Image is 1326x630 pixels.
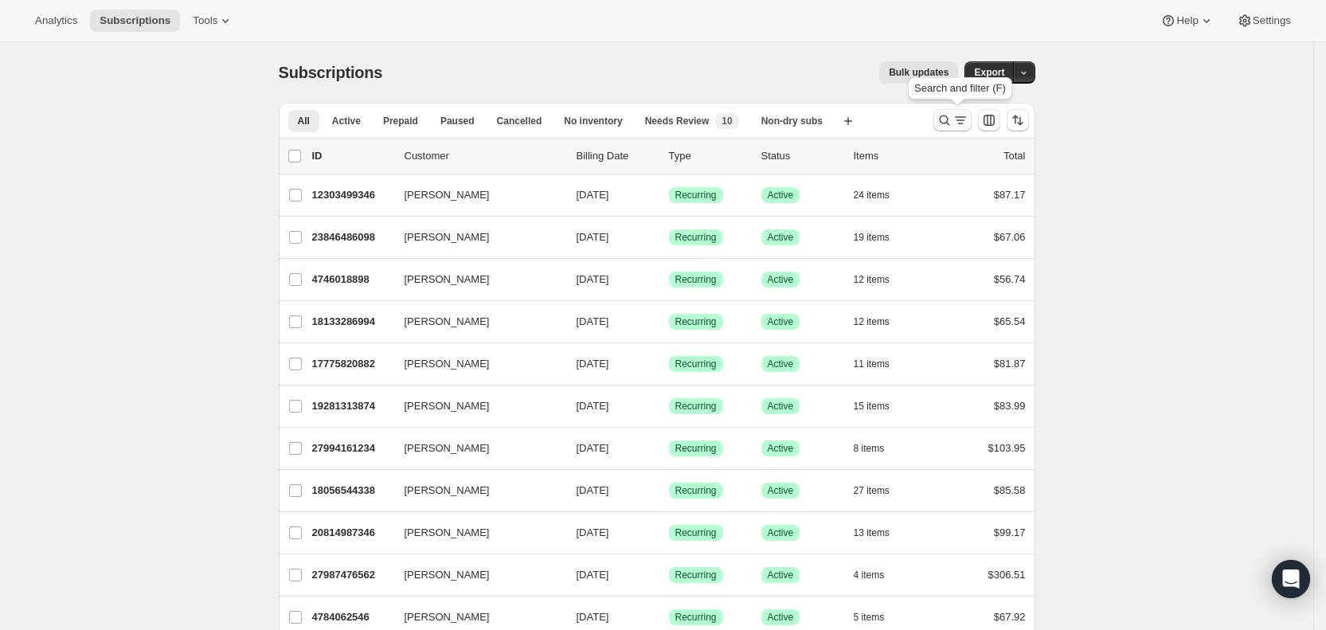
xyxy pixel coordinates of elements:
span: Bulk updates [889,66,949,79]
div: 18056544338[PERSON_NAME][DATE]SuccessRecurringSuccessActive27 items$85.58 [312,479,1026,502]
span: Recurring [675,189,717,202]
span: 8 items [854,442,885,455]
span: [DATE] [577,189,609,201]
span: Subscriptions [100,14,170,27]
p: 20814987346 [312,525,392,541]
span: [PERSON_NAME] [405,398,490,414]
button: 12 items [854,311,907,333]
span: Paused [440,115,475,127]
span: $306.51 [988,569,1026,581]
button: Create new view [835,110,861,132]
span: Recurring [675,442,717,455]
span: [DATE] [577,569,609,581]
span: Active [768,400,794,413]
button: 27 items [854,479,907,502]
span: [PERSON_NAME] [405,567,490,583]
span: Active [768,358,794,370]
div: Open Intercom Messenger [1272,560,1310,598]
div: 4746018898[PERSON_NAME][DATE]SuccessRecurringSuccessActive12 items$56.74 [312,268,1026,291]
span: $65.54 [994,315,1026,327]
span: [PERSON_NAME] [405,229,490,245]
span: 5 items [854,611,885,624]
div: 17775820882[PERSON_NAME][DATE]SuccessRecurringSuccessActive11 items$81.87 [312,353,1026,375]
span: [PERSON_NAME] [405,187,490,203]
div: 27994161234[PERSON_NAME][DATE]SuccessRecurringSuccessActive8 items$103.95 [312,437,1026,460]
span: [DATE] [577,611,609,623]
p: 27987476562 [312,567,392,583]
button: [PERSON_NAME] [395,605,554,630]
button: 19 items [854,226,907,248]
button: [PERSON_NAME] [395,182,554,208]
p: 4784062546 [312,609,392,625]
span: Help [1176,14,1198,27]
span: Settings [1253,14,1291,27]
button: Subscriptions [90,10,180,32]
div: 18133286994[PERSON_NAME][DATE]SuccessRecurringSuccessActive12 items$65.54 [312,311,1026,333]
span: Active [768,569,794,581]
button: 5 items [854,606,902,628]
span: [DATE] [577,231,609,243]
span: 12 items [854,273,890,286]
span: Recurring [675,569,717,581]
span: 4 items [854,569,885,581]
button: 8 items [854,437,902,460]
button: [PERSON_NAME] [395,267,554,292]
button: [PERSON_NAME] [395,309,554,335]
p: 27994161234 [312,440,392,456]
span: [DATE] [577,526,609,538]
div: 23846486098[PERSON_NAME][DATE]SuccessRecurringSuccessActive19 items$67.06 [312,226,1026,248]
span: [PERSON_NAME] [405,525,490,541]
span: Recurring [675,611,717,624]
span: Recurring [675,484,717,497]
button: 11 items [854,353,907,375]
span: Cancelled [497,115,542,127]
button: [PERSON_NAME] [395,520,554,546]
p: Billing Date [577,148,656,164]
p: 4746018898 [312,272,392,288]
span: 27 items [854,484,890,497]
p: Status [761,148,841,164]
span: Active [768,273,794,286]
button: 4 items [854,564,902,586]
span: Recurring [675,273,717,286]
span: 11 items [854,358,890,370]
span: 15 items [854,400,890,413]
span: Needs Review [645,115,710,127]
span: [PERSON_NAME] [405,483,490,499]
span: Active [768,315,794,328]
span: Active [768,526,794,539]
p: Customer [405,148,564,164]
button: Bulk updates [879,61,958,84]
div: Items [854,148,933,164]
p: 23846486098 [312,229,392,245]
button: Export [964,61,1014,84]
span: Active [768,442,794,455]
span: [DATE] [577,315,609,327]
button: [PERSON_NAME] [395,562,554,588]
button: Sort the results [1007,109,1029,131]
div: 27987476562[PERSON_NAME][DATE]SuccessRecurringSuccessActive4 items$306.51 [312,564,1026,586]
span: Recurring [675,526,717,539]
span: [PERSON_NAME] [405,440,490,456]
span: [DATE] [577,358,609,370]
button: 13 items [854,522,907,544]
div: 12303499346[PERSON_NAME][DATE]SuccessRecurringSuccessActive24 items$87.17 [312,184,1026,206]
div: 20814987346[PERSON_NAME][DATE]SuccessRecurringSuccessActive13 items$99.17 [312,522,1026,544]
span: Tools [193,14,217,27]
span: 24 items [854,189,890,202]
span: [PERSON_NAME] [405,314,490,330]
button: [PERSON_NAME] [395,351,554,377]
span: Active [768,231,794,244]
span: No inventory [564,115,622,127]
span: Active [768,611,794,624]
span: Active [768,484,794,497]
span: Prepaid [383,115,418,127]
div: Type [669,148,749,164]
span: Subscriptions [279,64,383,81]
div: 19281313874[PERSON_NAME][DATE]SuccessRecurringSuccessActive15 items$83.99 [312,395,1026,417]
span: $103.95 [988,442,1026,454]
span: Active [768,189,794,202]
span: $83.99 [994,400,1026,412]
button: Settings [1227,10,1301,32]
button: Analytics [25,10,87,32]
